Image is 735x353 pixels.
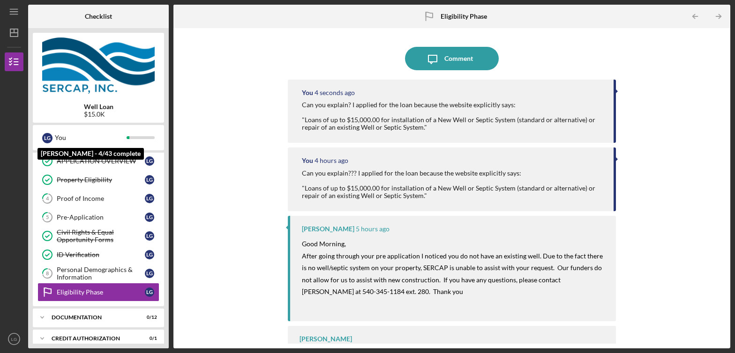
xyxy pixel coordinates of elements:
[140,336,157,341] div: 0 / 1
[37,208,159,227] a: 5Pre-ApplicationLG
[57,266,145,281] div: Personal Demographics & Information
[302,101,605,131] div: Can you explain? I applied for the loan because the website explicitly says: "Loans of up to $15,...
[300,335,352,343] div: [PERSON_NAME]
[84,110,113,118] div: $15.0K
[5,330,23,348] button: LG
[356,225,390,233] time: 2025-09-16 14:22
[85,13,112,20] b: Checklist
[57,195,145,202] div: Proof of Income
[315,157,348,164] time: 2025-09-16 14:37
[46,271,49,277] tspan: 8
[302,240,346,248] span: Good Morning,
[145,156,154,166] div: L G
[37,189,159,208] a: 4Proof of IncomeLG
[140,315,157,320] div: 0 / 12
[37,170,159,189] a: Property EligibilityLG
[33,37,164,94] img: Product logo
[145,175,154,184] div: L G
[405,47,499,70] button: Comment
[57,176,145,184] div: Property Eligibility
[42,133,52,143] div: L G
[57,157,145,165] div: APPLICATION OVERVIEW
[52,315,134,320] div: Documentation
[302,225,354,233] div: [PERSON_NAME]
[57,288,145,296] div: Eligibility Phase
[46,196,49,202] tspan: 4
[37,245,159,264] a: ID VerificationLG
[37,152,159,170] a: APPLICATION OVERVIEWLG
[444,47,473,70] div: Comment
[145,231,154,241] div: L G
[52,336,134,341] div: CREDIT AUTHORIZATION
[57,228,145,243] div: Civil Rights & Equal Opportunity Forms
[46,214,49,221] tspan: 5
[302,169,605,199] div: Can you explain??? I applied for the loan because the website explicitly says: "Loans of up to $1...
[37,227,159,245] a: Civil Rights & Equal Opportunity FormsLG
[145,250,154,259] div: L G
[55,130,127,146] div: You
[37,283,159,302] a: Eligibility PhaseLG
[145,287,154,297] div: L G
[57,251,145,258] div: ID Verification
[37,264,159,283] a: 8Personal Demographics & InformationLG
[302,157,313,164] div: You
[145,213,154,222] div: L G
[302,89,313,96] div: You
[84,103,113,110] b: Well Loan
[441,13,487,20] b: Eligibility Phase
[57,213,145,221] div: Pre-Application
[302,252,604,296] span: After going through your pre application I noticed you do not have an existing well. Due to the f...
[11,337,17,342] text: LG
[145,269,154,278] div: L G
[315,89,355,96] time: 2025-09-16 18:59
[145,194,154,203] div: L G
